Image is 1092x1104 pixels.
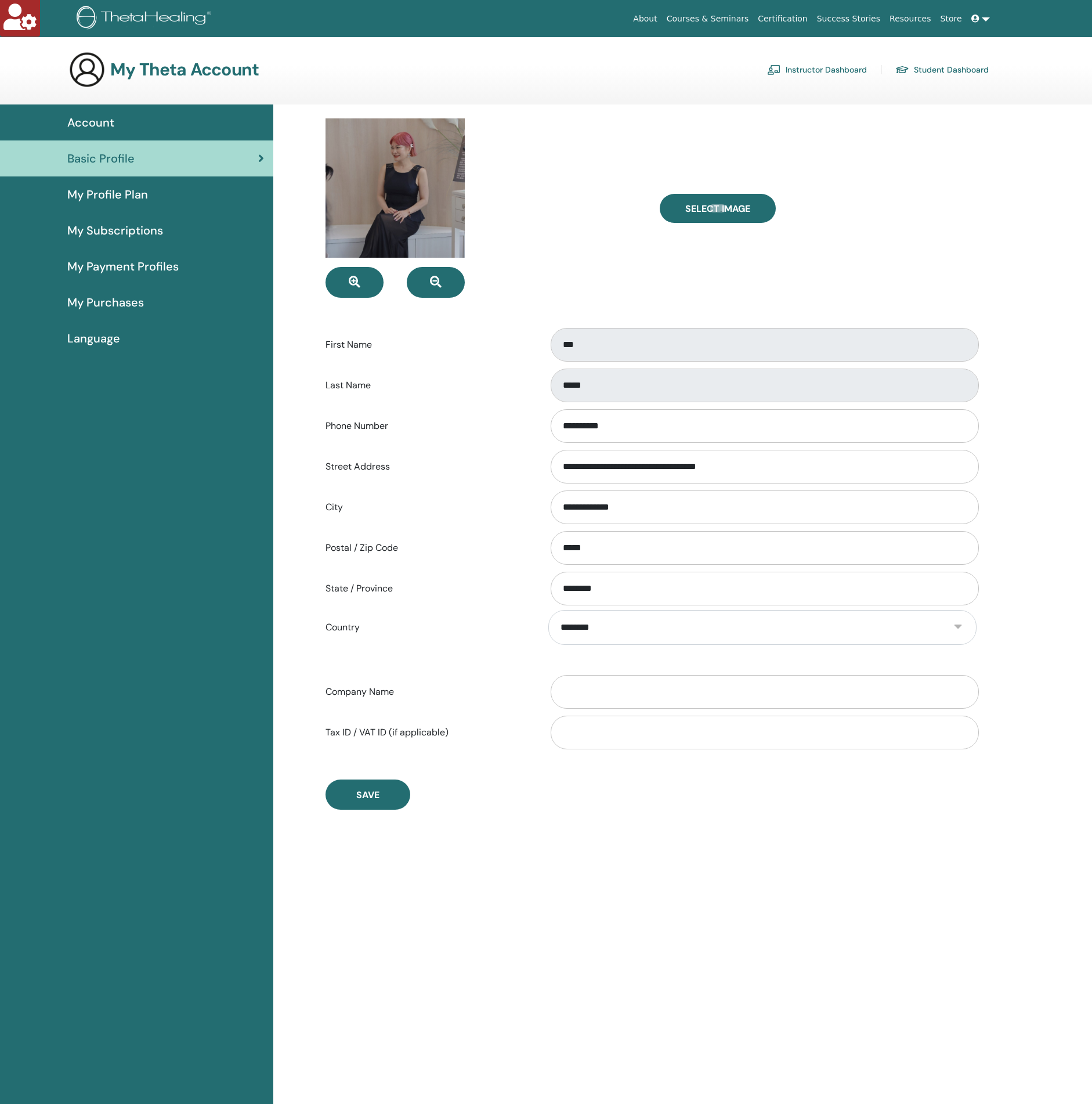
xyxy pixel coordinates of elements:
label: First Name [317,334,540,356]
label: Country [317,616,540,638]
label: Phone Number [317,415,540,437]
label: Postal / Zip Code [317,537,540,559]
input: Select Image [710,204,725,212]
span: Language [67,330,120,347]
img: logo.png [77,6,215,32]
label: Company Name [317,681,540,703]
a: About [628,8,661,30]
img: graduation-cap.svg [895,65,909,75]
a: Student Dashboard [895,60,989,79]
label: State / Province [317,578,540,600]
span: Save [356,789,379,801]
a: Success Stories [812,8,885,30]
span: My Profile Plan [67,186,148,203]
img: default.jpg [326,118,465,258]
label: Last Name [317,374,540,396]
label: City [317,496,540,518]
span: Basic Profile [67,150,135,167]
img: generic-user-icon.jpg [68,51,106,88]
span: Select Image [685,203,750,215]
a: Certification [753,8,812,30]
a: Instructor Dashboard [767,60,867,79]
span: My Subscriptions [67,222,163,239]
button: Save [326,780,410,810]
h3: My Theta Account [110,59,259,80]
img: chalkboard-teacher.svg [767,64,781,75]
a: Store [936,8,967,30]
span: My Purchases [67,294,144,311]
a: Resources [885,8,936,30]
span: My Payment Profiles [67,258,179,275]
label: Tax ID / VAT ID (if applicable) [317,721,540,744]
a: Courses & Seminars [662,8,754,30]
label: Street Address [317,456,540,478]
span: Account [67,114,114,131]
